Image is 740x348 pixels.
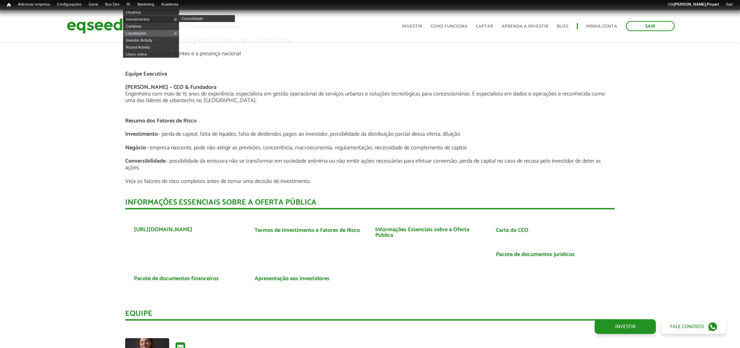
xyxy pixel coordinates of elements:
[255,276,329,282] a: Apresentação aos investidores
[626,21,675,31] a: Sair
[123,2,134,7] a: RI
[662,319,726,334] a: Fale conosco
[502,24,549,29] a: Aprenda a investir
[557,24,569,29] a: Blog
[7,2,11,7] span: Início
[586,24,618,29] a: Minha conta
[54,2,85,7] a: Configurações
[125,156,165,166] strong: Conversibilidade
[123,9,179,16] a: Usuários
[125,116,197,126] strong: Resumo dos Fatores de Risco
[674,2,719,6] strong: [PERSON_NAME].Poyart
[125,83,217,92] strong: [PERSON_NAME] – CEO & Fundadora
[496,228,528,233] a: Carta do CEO
[723,2,737,7] a: Sair
[476,24,493,29] a: Captar
[134,227,193,233] a: [URL][DOMAIN_NAME]
[402,24,422,29] a: Investir
[125,131,615,144] p: – perda de capital, falta de liquidez, falta de dividendos pagos ao investidor, possibilidade da ...
[67,17,123,35] img: EqSeed
[496,252,575,257] a: Pacote de documentos jurídicos
[125,50,615,57] p: Aumentar a base de clientes e a presença nacional
[431,24,468,29] a: Como funciona
[158,2,182,7] a: Academia
[664,2,723,7] a: Olá[PERSON_NAME].Poyart
[125,158,615,171] p: – possibilidade da emissora não se transformar em sociedade anônima ou não emitir ações necessári...
[595,319,656,334] a: Investir
[125,144,615,158] p: – empresa nascente, pode não atingir as previsões, concorrência, macroeconomia, regulamentação, n...
[14,2,54,7] a: Adicionar empresa
[125,129,158,139] strong: Investimento
[125,84,615,104] p: Engenheira com mais de 15 anos de experiência, especialista em gestão operacional de serviços urb...
[134,2,158,7] a: Marketing
[125,310,615,321] div: Equipe
[255,228,360,233] a: Termos de Investimento e Fatores de Risco
[3,2,14,8] a: Início
[85,2,101,7] a: Geral
[125,178,615,185] p: Veja os fatores de risco completos antes de tomar uma decisão de investimento.
[134,276,219,282] a: Pacote de documentos financeiros
[125,143,146,152] strong: Negócio
[125,199,615,209] div: INFORMAÇÕES ESSENCIAIS SOBRE A OFERTA PÚBLICA
[125,69,167,79] strong: Equipe Executiva
[375,227,485,238] a: Informações Essenciais sobre a Oferta Pública
[101,2,123,7] a: Bus Dev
